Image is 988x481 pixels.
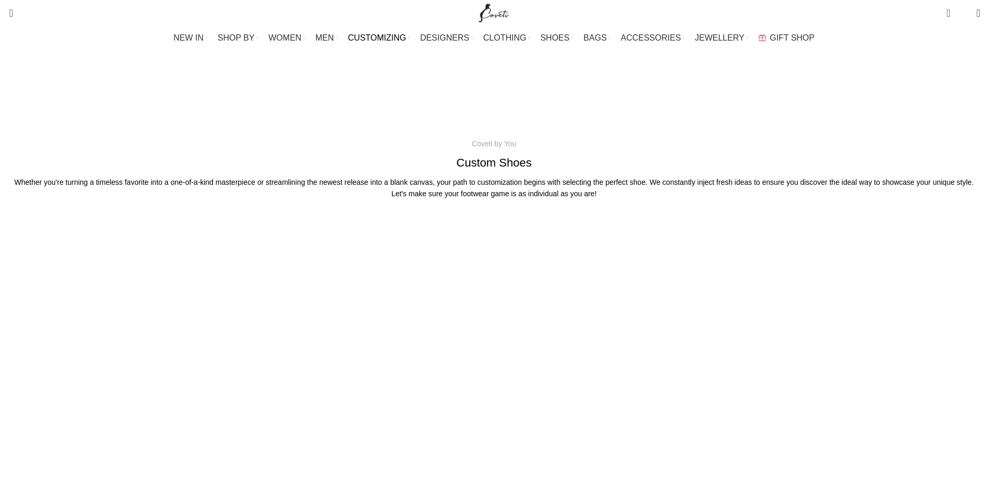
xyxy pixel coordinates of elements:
[218,33,255,43] span: SHOP BY
[758,28,815,48] a: GIFT SHOP
[960,10,968,18] span: 0
[472,138,517,149] div: Coveti by You
[218,28,258,48] a: SHOP BY
[477,8,511,17] a: Site logo
[456,155,531,171] h4: Custom Shoes
[316,28,337,48] a: MEN
[420,28,473,48] a: DESIGNERS
[695,28,748,48] a: JEWELLERY
[621,33,681,43] span: ACCESSORIES
[316,33,334,43] span: MEN
[540,33,569,43] span: SHOES
[583,33,606,43] span: BAGS
[3,3,13,23] a: Search
[540,28,573,48] a: SHOES
[3,28,985,48] div: Main navigation
[381,93,640,106] span: Custom shoes Coveti by you handmade in [GEOGRAPHIC_DATA]
[958,3,969,23] div: My Wishlist
[269,33,302,43] span: WOMEN
[695,33,744,43] span: JEWELLERY
[583,28,610,48] a: BAGS
[483,33,527,43] span: CLOTHING
[947,5,955,13] span: 0
[348,33,406,43] span: CUSTOMIZING
[156,60,832,87] h1: Custom shoes Coveti by you handmade in [GEOGRAPHIC_DATA]
[269,28,305,48] a: WOMEN
[770,33,815,43] span: GIFT SHOP
[173,33,204,43] span: NEW IN
[8,176,980,200] div: Whether you're turning a timeless favorite into a one-of-a-kind masterpiece or streamlining the n...
[621,28,685,48] a: ACCESSORIES
[758,34,766,41] img: GiftBag
[348,28,410,48] a: CUSTOMIZING
[348,95,370,104] a: Home
[941,3,955,23] a: 0
[483,28,530,48] a: CLOTHING
[173,28,207,48] a: NEW IN
[420,33,469,43] span: DESIGNERS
